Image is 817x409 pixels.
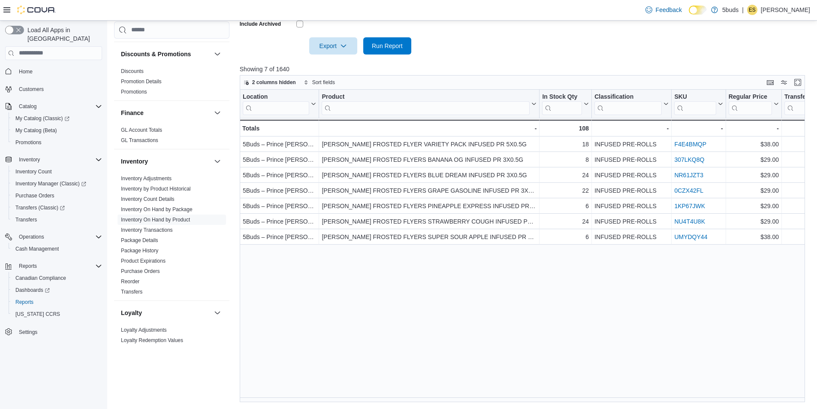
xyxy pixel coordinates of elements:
img: Cova [17,6,56,14]
span: Settings [15,326,102,337]
div: [PERSON_NAME] FROSTED FLYER VARIETY PACK INFUSED PR 5X0.5G [322,139,537,149]
button: Export [309,37,357,55]
a: Reports [12,297,37,307]
div: Location [243,93,309,115]
span: Package Details [121,237,158,244]
a: Dashboards [9,284,106,296]
a: Inventory On Hand by Package [121,206,193,212]
a: Package Details [121,237,158,243]
span: Export [314,37,352,55]
span: Inventory [15,155,102,165]
span: Loyalty Redemption Values [121,337,183,344]
div: Regular Price [728,93,772,101]
a: Cash Management [12,244,62,254]
span: Washington CCRS [12,309,102,319]
span: Run Report [372,42,403,50]
a: Promotions [12,137,45,148]
span: Loyalty Adjustments [121,327,167,333]
div: Discounts & Promotions [114,66,229,100]
span: Inventory On Hand by Package [121,206,193,213]
button: [US_STATE] CCRS [9,308,106,320]
div: $29.00 [729,216,779,227]
button: Reports [15,261,40,271]
button: Purchase Orders [9,190,106,202]
div: Totals [242,123,316,133]
button: Finance [121,109,211,117]
a: Dashboards [12,285,53,295]
div: Regular Price [728,93,772,115]
div: 5Buds – Prince [PERSON_NAME] [243,185,316,196]
a: Transfers (Classic) [12,203,68,213]
span: Reports [15,299,33,306]
div: INFUSED PRE-ROLLS [594,201,669,211]
div: 5Buds – Prince [PERSON_NAME] [243,232,316,242]
button: Settings [2,325,106,338]
a: Purchase Orders [121,268,160,274]
button: Inventory [2,154,106,166]
span: Reports [15,261,102,271]
a: NU4T4U8K [674,218,705,225]
nav: Complex example [5,62,102,361]
button: Operations [2,231,106,243]
button: Regular Price [728,93,778,115]
span: Operations [15,232,102,242]
div: $29.00 [729,185,779,196]
span: Cash Management [12,244,102,254]
button: Promotions [9,136,106,148]
span: Inventory Count [12,167,102,177]
button: Display options [779,77,789,88]
span: ES [749,5,756,15]
button: Operations [15,232,48,242]
div: 6 [542,232,589,242]
div: [PERSON_NAME] FROSTED FLYERS SUPER SOUR APPLE INFUSED PR 5X0.5G [322,232,537,242]
span: Canadian Compliance [15,275,66,282]
span: Package History [121,247,158,254]
span: Reports [19,263,37,270]
a: Promotions [121,89,147,95]
p: Showing 7 of 1640 [240,65,811,73]
button: SKU [674,93,723,115]
button: Discounts & Promotions [212,49,223,59]
span: Inventory Transactions [121,227,173,233]
div: In Stock Qty [542,93,582,101]
span: Inventory Manager (Classic) [12,179,102,189]
div: Evan Sutherland [747,5,757,15]
button: Product [322,93,537,115]
span: My Catalog (Beta) [15,127,57,134]
div: $38.00 [729,232,779,242]
button: Sort fields [300,77,338,88]
button: Loyalty [212,308,223,318]
a: GL Account Totals [121,127,162,133]
span: Reorder [121,278,139,285]
span: Catalog [15,101,102,112]
div: Inventory [114,173,229,300]
button: Inventory [15,155,43,165]
button: Inventory Count [9,166,106,178]
span: Transfers [15,216,37,223]
span: Purchase Orders [12,191,102,201]
a: Inventory Manager (Classic) [9,178,106,190]
div: $29.00 [729,155,779,165]
button: Transfers [9,214,106,226]
a: Reorder [121,279,139,285]
div: Location [243,93,309,101]
button: Location [243,93,316,115]
h3: Loyalty [121,309,142,317]
a: Purchase Orders [12,191,58,201]
a: F4E4BMQP [674,141,706,148]
a: Canadian Compliance [12,273,69,283]
a: Inventory Adjustments [121,176,172,182]
div: 24 [542,170,589,180]
span: Inventory On Hand by Product [121,216,190,223]
p: 5buds [722,5,739,15]
button: Discounts & Promotions [121,50,211,58]
a: Transfers [121,289,142,295]
a: Inventory Count Details [121,196,175,202]
div: - [674,123,723,133]
span: Product Expirations [121,258,166,264]
span: Reports [12,297,102,307]
div: 5Buds – Prince [PERSON_NAME] [243,201,316,211]
a: Feedback [642,1,685,18]
div: [PERSON_NAME] FROSTED FLYERS BANANA OG INFUSED PR 3X0.5G [322,155,537,165]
